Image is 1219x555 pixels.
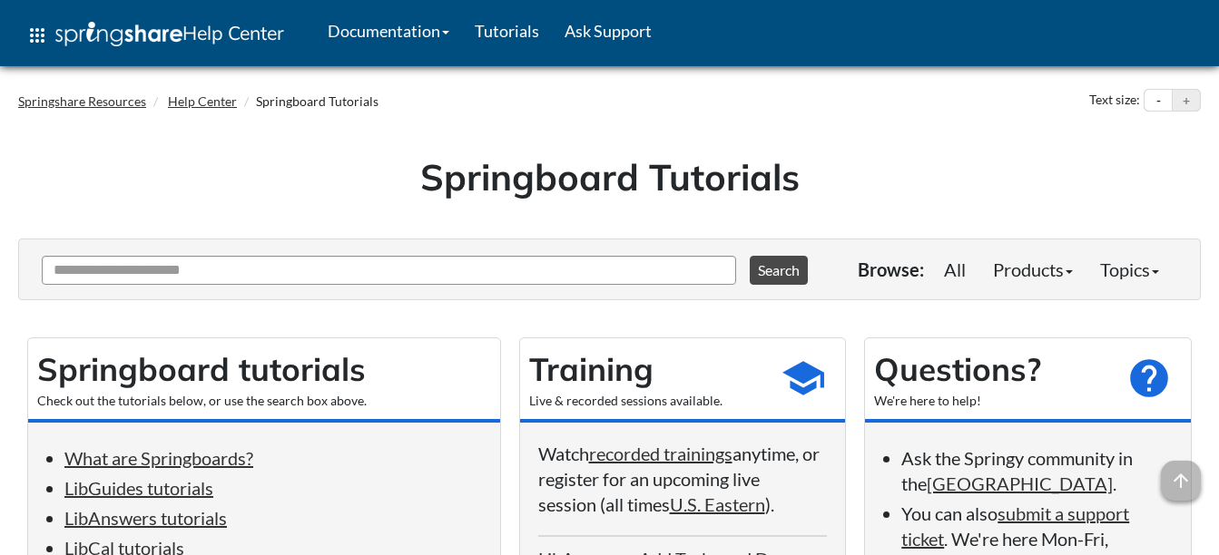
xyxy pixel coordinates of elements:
[37,347,491,392] h2: Springboard tutorials
[18,93,146,109] a: Springshare Resources
[55,22,182,46] img: Springshare
[874,347,1116,392] h2: Questions?
[979,251,1086,287] a: Products
[538,441,828,517] p: Watch anytime, or register for an upcoming live session (all times ).
[901,502,1129,550] a: submit a support ticket
[26,24,48,46] span: apps
[901,445,1173,496] li: Ask the Springy community in the .
[1161,462,1201,484] a: arrow_upward
[240,92,378,111] li: Springboard Tutorials
[930,251,979,287] a: All
[1126,355,1172,401] span: help
[552,8,664,54] a: Ask Support
[670,493,765,515] a: U.S. Eastern
[462,8,552,54] a: Tutorials
[64,507,227,529] a: LibAnswers tutorials
[927,472,1113,494] a: [GEOGRAPHIC_DATA]
[874,392,1116,410] div: We're here to help!
[168,93,237,109] a: Help Center
[750,256,808,285] button: Search
[529,347,772,392] h2: Training
[589,443,732,464] a: recorded trainings
[1145,90,1172,112] button: Decrease text size
[781,355,826,401] span: school
[1086,89,1144,112] div: Text size:
[315,8,462,54] a: Documentation
[529,392,772,410] div: Live & recorded sessions available.
[182,21,284,44] span: Help Center
[1173,90,1200,112] button: Increase text size
[64,447,253,469] a: What are Springboards?
[32,151,1187,202] h1: Springboard Tutorials
[14,8,297,63] a: apps Help Center
[37,392,491,410] div: Check out the tutorials below, or use the search box above.
[858,257,924,282] p: Browse:
[1161,461,1201,501] span: arrow_upward
[64,477,213,499] a: LibGuides tutorials
[1086,251,1173,287] a: Topics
